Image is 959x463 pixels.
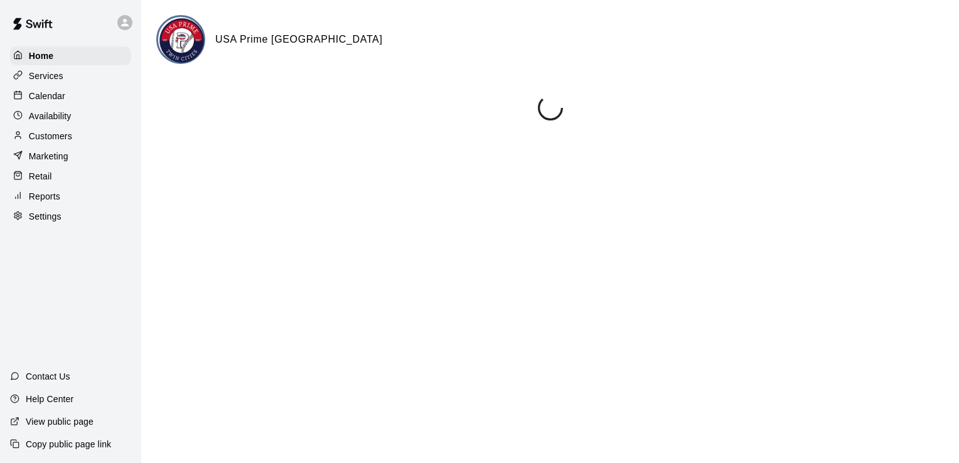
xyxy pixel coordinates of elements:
[29,110,72,122] p: Availability
[29,210,62,223] p: Settings
[158,17,205,64] img: USA Prime Twin Cities logo
[10,87,131,105] a: Calendar
[10,207,131,226] a: Settings
[26,415,94,428] p: View public page
[215,31,383,48] h6: USA Prime [GEOGRAPHIC_DATA]
[10,46,131,65] a: Home
[10,67,131,85] a: Services
[10,167,131,186] a: Retail
[29,150,68,162] p: Marketing
[10,127,131,146] a: Customers
[10,147,131,166] a: Marketing
[29,50,54,62] p: Home
[26,438,111,450] p: Copy public page link
[29,70,63,82] p: Services
[29,170,52,183] p: Retail
[29,90,65,102] p: Calendar
[10,187,131,206] a: Reports
[10,107,131,125] a: Availability
[29,130,72,142] p: Customers
[26,393,73,405] p: Help Center
[26,370,70,383] p: Contact Us
[29,190,60,203] p: Reports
